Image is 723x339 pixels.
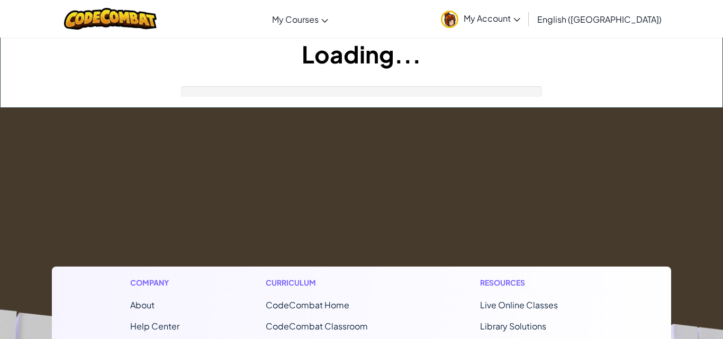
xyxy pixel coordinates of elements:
[441,11,458,28] img: avatar
[266,320,368,332] a: CodeCombat Classroom
[464,13,520,24] span: My Account
[130,277,179,288] h1: Company
[266,299,349,310] span: CodeCombat Home
[266,277,394,288] h1: Curriculum
[130,320,179,332] a: Help Center
[480,299,558,310] a: Live Online Classes
[267,5,333,33] a: My Courses
[480,320,546,332] a: Library Solutions
[1,38,722,70] h1: Loading...
[480,277,593,288] h1: Resources
[537,14,662,25] span: English ([GEOGRAPHIC_DATA])
[532,5,667,33] a: English ([GEOGRAPHIC_DATA])
[64,8,157,30] img: CodeCombat logo
[436,2,526,35] a: My Account
[272,14,319,25] span: My Courses
[130,299,155,310] a: About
